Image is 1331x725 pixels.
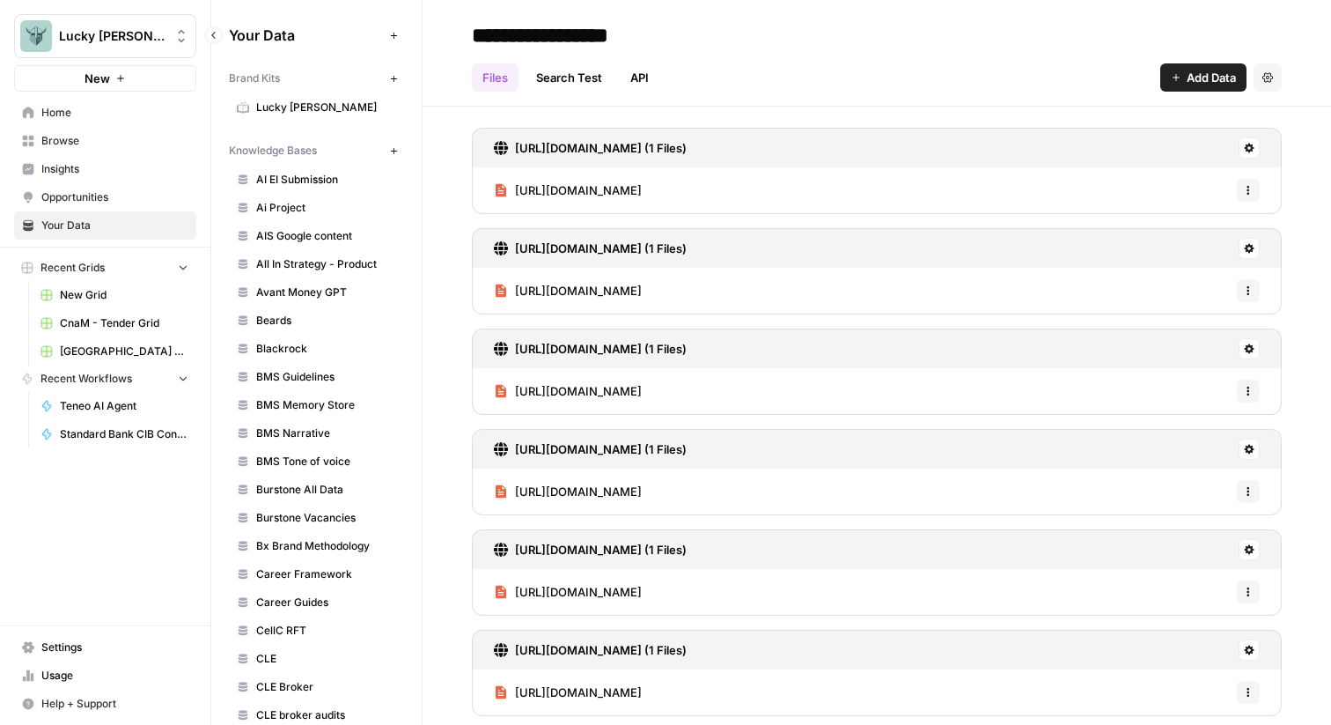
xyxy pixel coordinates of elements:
[229,588,404,617] a: Career Guides
[60,398,188,414] span: Teneo AI Agent
[14,183,196,211] a: Opportunities
[229,504,404,532] a: Burstone Vacancies
[14,14,196,58] button: Workspace: Lucky Beard
[33,281,196,309] a: New Grid
[256,707,396,723] span: CLE broker audits
[229,307,404,335] a: Beards
[494,670,642,715] a: [URL][DOMAIN_NAME]
[41,189,188,205] span: Opportunities
[41,696,188,712] span: Help + Support
[229,617,404,645] a: CellC RFT
[85,70,110,87] span: New
[256,595,396,610] span: Career Guides
[256,510,396,526] span: Burstone Vacancies
[515,483,642,500] span: [URL][DOMAIN_NAME]
[256,228,396,244] span: AIS Google content
[229,448,404,476] a: BMS Tone of voice
[256,538,396,554] span: Bx Brand Methodology
[1160,63,1246,92] button: Add Data
[60,287,188,303] span: New Grid
[515,440,687,458] h3: [URL][DOMAIN_NAME] (1 Files)
[515,282,642,300] span: [URL][DOMAIN_NAME]
[229,419,404,448] a: BMS Narrative
[229,222,404,250] a: AIS Google content
[14,211,196,240] a: Your Data
[229,476,404,504] a: Burstone All Data
[14,255,196,281] button: Recent Grids
[256,482,396,498] span: Burstone All Data
[515,541,687,559] h3: [URL][DOMAIN_NAME] (1 Files)
[41,640,188,655] span: Settings
[515,139,687,157] h3: [URL][DOMAIN_NAME] (1 Files)
[526,63,613,92] a: Search Test
[256,313,396,329] span: Beards
[515,641,687,659] h3: [URL][DOMAIN_NAME] (1 Files)
[229,143,317,159] span: Knowledge Bases
[59,27,165,45] span: Lucky [PERSON_NAME]
[494,368,642,414] a: [URL][DOMAIN_NAME]
[494,469,642,514] a: [URL][DOMAIN_NAME]
[20,20,52,52] img: Lucky Beard Logo
[256,651,396,667] span: CLE
[494,329,687,368] a: [URL][DOMAIN_NAME] (1 Files)
[256,172,396,188] span: AI EI Submission
[256,623,396,639] span: CellC RFT
[40,260,105,276] span: Recent Grids
[472,63,518,92] a: Files
[14,99,196,127] a: Home
[515,684,642,701] span: [URL][DOMAIN_NAME]
[33,392,196,420] a: Teneo AI Agent
[41,133,188,149] span: Browse
[256,454,396,470] span: BMS Tone of voice
[256,256,396,272] span: All In Strategy - Product
[229,250,404,278] a: All In Strategy - Product
[229,25,383,46] span: Your Data
[256,200,396,216] span: Ai Project
[256,285,396,300] span: Avant Money GPT
[494,268,642,314] a: [URL][DOMAIN_NAME]
[515,340,687,358] h3: [URL][DOMAIN_NAME] (1 Files)
[494,569,642,615] a: [URL][DOMAIN_NAME]
[229,335,404,363] a: Blackrock
[14,662,196,690] a: Usage
[256,566,396,582] span: Career Framework
[14,127,196,155] a: Browse
[14,366,196,392] button: Recent Workflows
[33,420,196,448] a: Standard Bank CIB Connected Experiences
[33,337,196,366] a: [GEOGRAPHIC_DATA] Tender - Stories
[494,167,642,213] a: [URL][DOMAIN_NAME]
[515,583,642,601] span: [URL][DOMAIN_NAME]
[494,129,687,167] a: [URL][DOMAIN_NAME] (1 Files)
[40,371,132,387] span: Recent Workflows
[229,194,404,222] a: Ai Project
[229,532,404,560] a: Bx Brand Methodology
[229,363,404,391] a: BMS Guidelines
[256,100,396,115] span: Lucky [PERSON_NAME]
[60,344,188,359] span: [GEOGRAPHIC_DATA] Tender - Stories
[256,425,396,441] span: BMS Narrative
[494,430,687,469] a: [URL][DOMAIN_NAME] (1 Files)
[256,397,396,413] span: BMS Memory Store
[494,530,687,569] a: [URL][DOMAIN_NAME] (1 Files)
[229,560,404,588] a: Career Framework
[256,341,396,357] span: Blackrock
[515,181,642,199] span: [URL][DOMAIN_NAME]
[14,155,196,183] a: Insights
[256,679,396,695] span: CLE Broker
[14,633,196,662] a: Settings
[515,240,687,257] h3: [URL][DOMAIN_NAME] (1 Files)
[620,63,659,92] a: API
[229,70,280,86] span: Brand Kits
[41,105,188,121] span: Home
[41,161,188,177] span: Insights
[14,65,196,92] button: New
[229,673,404,701] a: CLE Broker
[229,278,404,307] a: Avant Money GPT
[229,166,404,194] a: AI EI Submission
[60,315,188,331] span: CnaM - Tender Grid
[33,309,196,337] a: CnaM - Tender Grid
[1187,69,1236,86] span: Add Data
[14,690,196,718] button: Help + Support
[60,426,188,442] span: Standard Bank CIB Connected Experiences
[41,668,188,684] span: Usage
